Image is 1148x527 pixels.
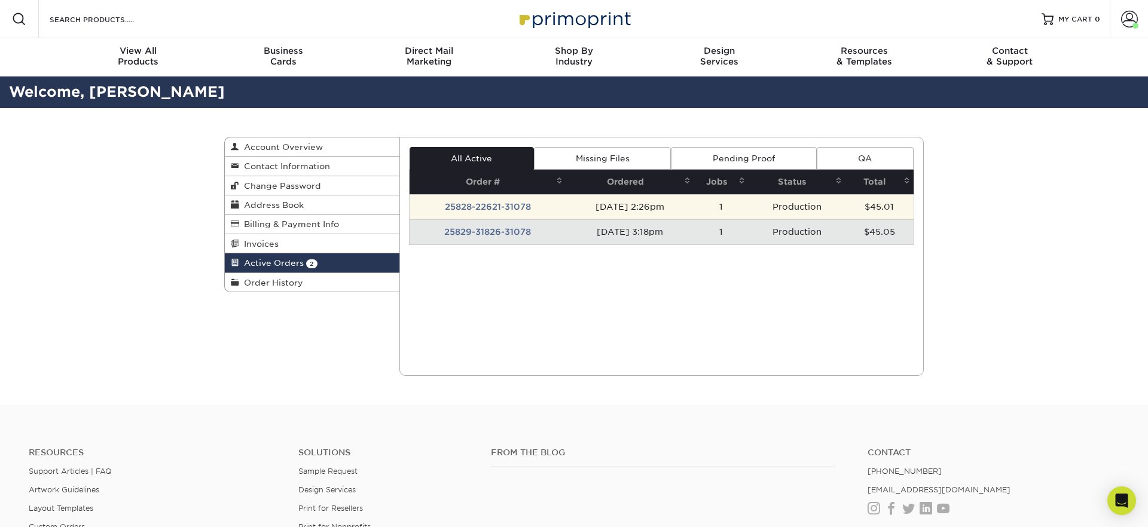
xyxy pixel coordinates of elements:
a: Direct MailMarketing [356,38,502,76]
td: [DATE] 3:18pm [566,219,694,244]
span: Address Book [239,200,304,210]
span: Contact [937,45,1082,56]
iframe: Google Customer Reviews [3,491,102,523]
a: Change Password [225,176,399,195]
a: Artwork Guidelines [29,485,99,494]
a: Resources& Templates [792,38,937,76]
td: 25828-22621-31078 [410,194,566,219]
th: Jobs [694,170,749,194]
input: SEARCH PRODUCTS..... [48,12,165,26]
td: $45.05 [845,219,914,244]
img: Primoprint [514,6,634,32]
span: Contact Information [239,161,330,171]
span: Shop By [502,45,647,56]
h4: From the Blog [491,448,836,458]
span: Account Overview [239,142,323,152]
a: Print for Resellers [298,504,363,513]
a: Design Services [298,485,356,494]
span: Resources [792,45,937,56]
a: BusinessCards [211,38,356,76]
a: All Active [410,147,534,170]
div: & Templates [792,45,937,67]
a: Account Overview [225,137,399,157]
span: View All [66,45,211,56]
span: MY CART [1058,14,1092,24]
a: View AllProducts [66,38,211,76]
a: Shop ByIndustry [502,38,647,76]
a: Invoices [225,234,399,253]
div: Open Intercom Messenger [1107,486,1136,515]
a: Billing & Payment Info [225,215,399,234]
span: Design [646,45,792,56]
td: $45.01 [845,194,914,219]
div: Products [66,45,211,67]
td: Production [749,194,845,219]
div: Industry [502,45,647,67]
td: 1 [694,194,749,219]
th: Status [749,170,845,194]
span: Billing & Payment Info [239,219,339,229]
a: Sample Request [298,467,358,476]
th: Ordered [566,170,694,194]
td: [DATE] 2:26pm [566,194,694,219]
a: Contact& Support [937,38,1082,76]
a: [PHONE_NUMBER] [868,467,942,476]
a: QA [817,147,914,170]
span: Order History [239,278,303,287]
span: 0 [1095,15,1100,23]
a: Contact [868,448,1119,458]
a: Pending Proof [671,147,816,170]
a: Support Articles | FAQ [29,467,112,476]
td: 1 [694,219,749,244]
h4: Resources [29,448,280,458]
span: Direct Mail [356,45,502,56]
div: Cards [211,45,356,67]
th: Total [845,170,914,194]
a: Missing Files [534,147,671,170]
a: Address Book [225,195,399,215]
span: Business [211,45,356,56]
div: & Support [937,45,1082,67]
a: Contact Information [225,157,399,176]
th: Order # [410,170,566,194]
a: DesignServices [646,38,792,76]
span: Invoices [239,239,279,249]
span: Active Orders [239,258,304,268]
a: [EMAIL_ADDRESS][DOMAIN_NAME] [868,485,1010,494]
span: Change Password [239,181,321,191]
a: Order History [225,273,399,292]
h4: Solutions [298,448,473,458]
a: Active Orders 2 [225,253,399,272]
td: 25829-31826-31078 [410,219,566,244]
div: Services [646,45,792,67]
td: Production [749,219,845,244]
div: Marketing [356,45,502,67]
span: 2 [306,259,317,268]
